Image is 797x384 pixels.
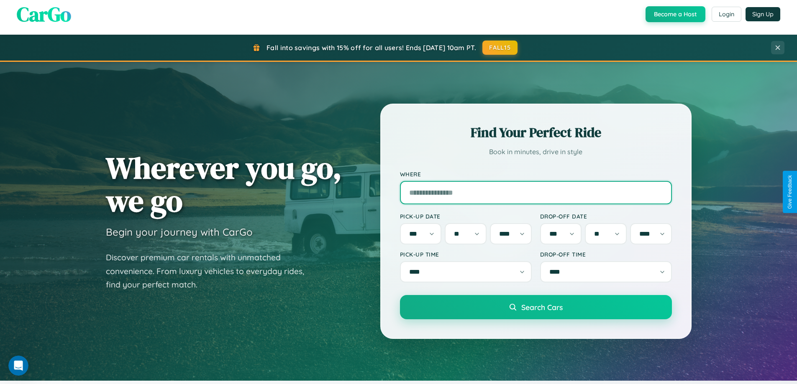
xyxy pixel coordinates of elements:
p: Book in minutes, drive in style [400,146,672,158]
span: Fall into savings with 15% off for all users! Ends [DATE] 10am PT. [267,43,476,52]
button: Become a Host [646,6,705,22]
button: FALL15 [482,41,518,55]
iframe: Intercom live chat [8,356,28,376]
div: Give Feedback [787,175,793,209]
button: Sign Up [746,7,780,21]
label: Drop-off Date [540,213,672,220]
h1: Wherever you go, we go [106,151,342,217]
label: Pick-up Time [400,251,532,258]
label: Drop-off Time [540,251,672,258]
label: Pick-up Date [400,213,532,220]
button: Login [712,7,741,22]
span: CarGo [17,0,71,28]
button: Search Cars [400,295,672,319]
label: Where [400,170,672,178]
h3: Begin your journey with CarGo [106,226,253,238]
h2: Find Your Perfect Ride [400,123,672,142]
p: Discover premium car rentals with unmatched convenience. From luxury vehicles to everyday rides, ... [106,251,315,292]
span: Search Cars [521,303,563,312]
